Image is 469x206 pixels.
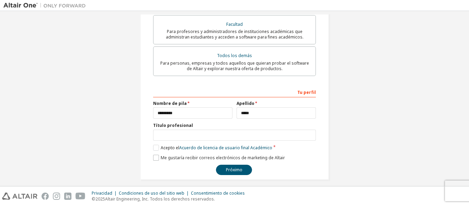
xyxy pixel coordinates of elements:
[161,145,179,151] font: Acepto el
[179,145,249,151] font: Acuerdo de licencia de usuario final
[119,190,184,196] font: Condiciones de uso del sitio web
[153,122,193,128] font: Título profesional
[2,193,37,200] img: altair_logo.svg
[297,89,316,95] font: Tu perfil
[92,196,95,202] font: ©
[226,167,242,173] font: Próximo
[166,29,304,40] font: Para profesores y administradores de instituciones académicas que administran estudiantes y acced...
[237,100,254,106] font: Apellido
[161,155,285,161] font: Me gustaría recibir correos electrónicos de marketing de Altair
[42,193,49,200] img: facebook.svg
[95,196,105,202] font: 2025
[250,145,272,151] font: Académico
[217,53,252,58] font: Todos los demás
[216,165,252,175] button: Próximo
[226,21,243,27] font: Facultad
[160,60,309,72] font: Para personas, empresas y todos aquellos que quieran probar el software de Altair y explorar nues...
[105,196,215,202] font: Altair Engineering, Inc. Todos los derechos reservados.
[53,193,60,200] img: instagram.svg
[92,190,112,196] font: Privacidad
[153,100,187,106] font: Nombre de pila
[76,193,85,200] img: youtube.svg
[64,193,71,200] img: linkedin.svg
[3,2,89,9] img: Altair Uno
[191,190,245,196] font: Consentimiento de cookies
